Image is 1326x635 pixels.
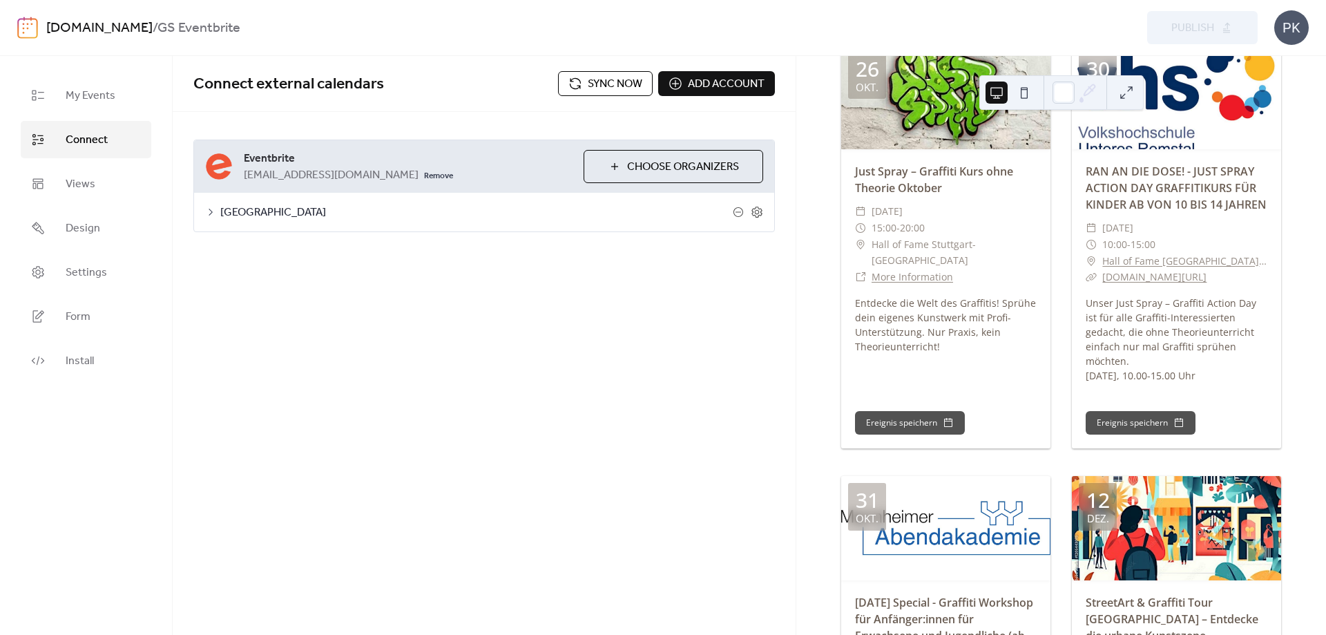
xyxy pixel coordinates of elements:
b: GS Eventbrite [157,15,240,41]
button: Add account [658,71,775,96]
div: ​ [855,203,866,220]
span: Remove [424,171,453,182]
span: My Events [66,88,115,104]
span: 10:00 [1102,236,1127,253]
span: Settings [66,265,107,281]
a: [DOMAIN_NAME][URL] [1102,270,1207,283]
a: Connect [21,121,151,158]
div: Dez. [1087,513,1109,524]
span: Sync now [588,76,642,93]
span: [DATE] [1102,220,1133,236]
img: eventbrite [205,153,233,180]
img: logo [17,17,38,39]
a: [DOMAIN_NAME] [46,15,153,41]
span: [EMAIL_ADDRESS][DOMAIN_NAME] [244,167,419,184]
button: Choose Organizers [584,150,763,183]
a: Form [21,298,151,335]
button: Ereignis speichern [1086,411,1195,435]
a: Just Spray – Graffiti Kurs ohne Theorie Oktober [855,164,1013,196]
span: - [1127,236,1131,253]
div: Okt. [856,513,878,524]
a: Settings [21,254,151,291]
span: Eventbrite [244,151,573,167]
span: Views [66,176,95,193]
span: Connect [66,132,108,149]
div: 31 [856,490,879,511]
div: ​ [1086,253,1097,269]
div: ​ [1086,269,1097,285]
div: PK [1274,10,1309,45]
a: Views [21,165,151,202]
div: ​ [855,269,866,285]
a: More Information [872,270,953,283]
span: Form [66,309,90,325]
button: Ereignis speichern [855,411,965,435]
span: 15:00 [872,220,896,236]
a: Hall of Fame [GEOGRAPHIC_DATA] [GEOGRAPHIC_DATA] [1102,253,1267,269]
span: Connect external calendars [193,69,384,99]
span: Choose Organizers [627,159,739,176]
div: 30 [1086,59,1110,79]
a: Design [21,209,151,247]
a: Install [21,342,151,379]
span: Add account [688,76,765,93]
span: [GEOGRAPHIC_DATA] [220,205,733,221]
a: My Events [21,77,151,114]
div: Okt. [856,82,878,93]
div: ​ [1086,236,1097,253]
span: [DATE] [872,203,903,220]
div: Unser Just Spray – Graffiti Action Day ist für alle Graffiti-Interessierten gedacht, die ohne The... [1072,296,1281,383]
div: ​ [1086,220,1097,236]
div: ​ [855,236,866,253]
span: - [896,220,900,236]
span: Design [66,220,100,237]
div: ​ [855,220,866,236]
div: Entdecke die Welt des Graffitis! Sprühe dein eigenes Kunstwerk mit Profi-Unterstützung. Nur Praxi... [841,296,1050,354]
span: Hall of Fame Stuttgart-[GEOGRAPHIC_DATA] [872,236,1037,269]
div: 26 [856,59,879,79]
span: Install [66,353,94,370]
button: Sync now [558,71,653,96]
span: 20:00 [900,220,925,236]
span: 15:00 [1131,236,1155,253]
div: 12 [1086,490,1110,511]
b: / [153,15,157,41]
a: RAN AN DIE DOSE! - JUST SPRAY ACTION DAY GRAFFITIKURS FÜR KINDER AB VON 10 BIS 14 JAHREN [1086,164,1267,212]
